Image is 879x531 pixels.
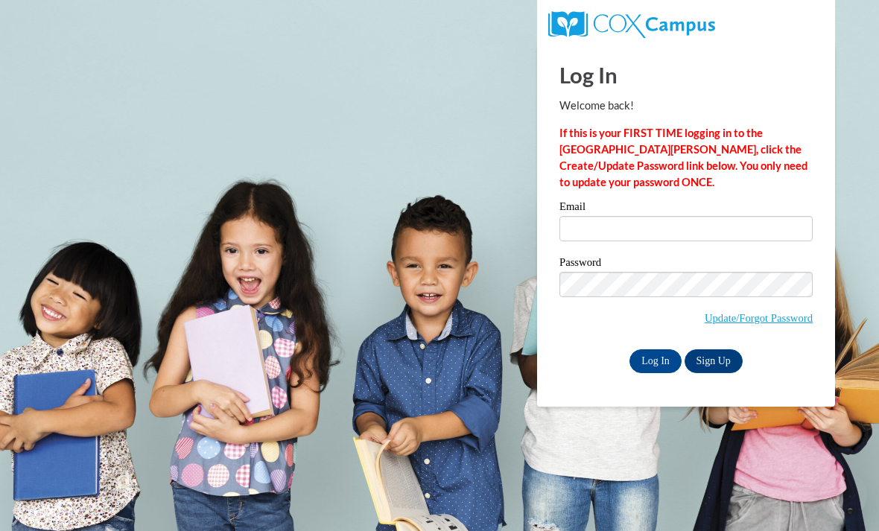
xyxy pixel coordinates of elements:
[819,471,867,519] iframe: Button to launch messaging window
[559,98,813,114] p: Welcome back!
[559,257,813,272] label: Password
[685,349,743,373] a: Sign Up
[548,11,715,38] img: COX Campus
[629,349,682,373] input: Log In
[705,312,813,324] a: Update/Forgot Password
[559,201,813,216] label: Email
[559,60,813,90] h1: Log In
[559,127,807,188] strong: If this is your FIRST TIME logging in to the [GEOGRAPHIC_DATA][PERSON_NAME], click the Create/Upd...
